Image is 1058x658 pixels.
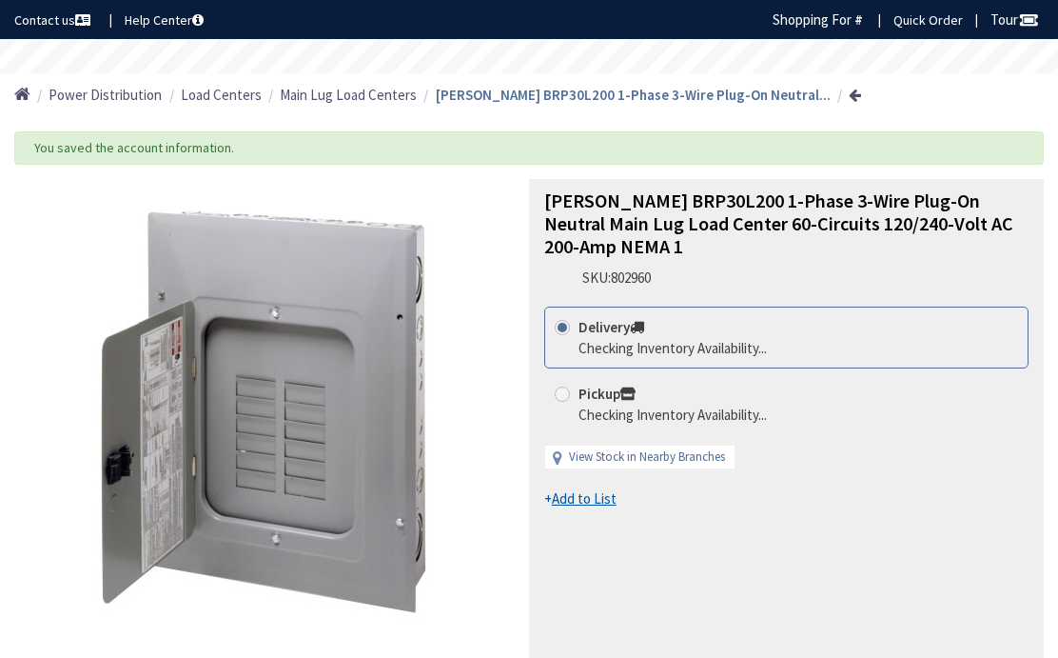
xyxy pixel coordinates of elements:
a: Main Lug Load Centers [280,85,417,105]
a: View Stock in Nearby Branches [569,449,725,467]
span: 802960 [611,269,651,287]
a: Quick Order [893,10,963,30]
span: [PERSON_NAME] BRP30L200 1-Phase 3-Wire Plug-On Neutral Main Lug Load Center 60-Circuits 120/240-V... [544,189,1013,258]
span: Load Centers [181,86,262,104]
strong: [PERSON_NAME] BRP30L200 1-Phase 3-Wire Plug-On Neutral... [436,86,831,104]
div: You saved the account information. [34,140,1024,156]
a: Power Distribution [49,85,162,105]
strong: Delivery [578,318,644,336]
strong: # [854,10,863,29]
span: Power Distribution [49,86,162,104]
div: Checking Inventory Availability... [578,405,767,425]
strong: Pickup [578,385,636,403]
span: Shopping For [773,10,852,29]
a: +Add to List [544,489,617,508]
u: Add to List [552,489,617,508]
div: Checking Inventory Availability... [578,338,767,358]
a: Load Centers [181,85,262,105]
span: Main Lug Load Centers [280,86,417,104]
div: SKU: [582,268,651,288]
span: + [544,489,617,508]
a: Help Center [125,10,204,30]
span: Tour [990,10,1039,29]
